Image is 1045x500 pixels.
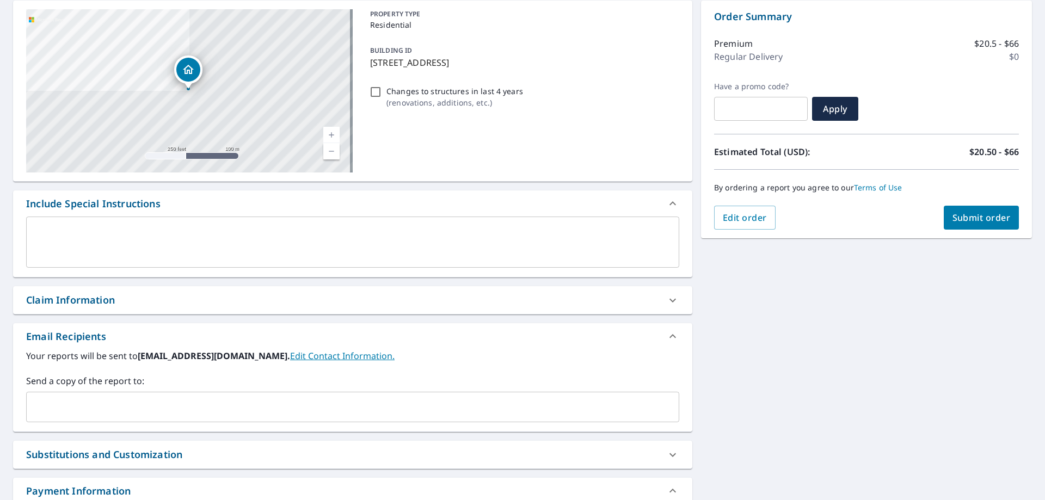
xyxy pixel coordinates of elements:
a: EditContactInfo [290,350,395,362]
button: Submit order [944,206,1019,230]
p: Order Summary [714,9,1019,24]
p: Estimated Total (USD): [714,145,866,158]
div: Claim Information [26,293,115,307]
span: Submit order [952,212,1011,224]
a: Current Level 17, Zoom In [323,127,340,143]
p: Regular Delivery [714,50,783,63]
p: [STREET_ADDRESS] [370,56,675,69]
div: Email Recipients [13,323,692,349]
button: Apply [812,97,858,121]
p: Premium [714,37,753,50]
div: Substitutions and Customization [13,441,692,468]
p: ( renovations, additions, etc. ) [386,97,523,108]
a: Current Level 17, Zoom Out [323,143,340,159]
p: Residential [370,19,675,30]
div: Claim Information [13,286,692,314]
label: Send a copy of the report to: [26,374,679,387]
span: Edit order [723,212,767,224]
div: Dropped pin, building 1, Residential property, 29210 Cedarwood Dr Shenandoah, TX 77381 [174,55,202,89]
a: Terms of Use [854,182,902,193]
p: By ordering a report you agree to our [714,183,1019,193]
div: Include Special Instructions [26,196,161,211]
div: Payment Information [26,484,131,498]
p: Changes to structures in last 4 years [386,85,523,97]
p: $20.50 - $66 [969,145,1019,158]
label: Have a promo code? [714,82,808,91]
p: PROPERTY TYPE [370,9,675,19]
p: BUILDING ID [370,46,412,55]
button: Edit order [714,206,776,230]
div: Substitutions and Customization [26,447,182,462]
label: Your reports will be sent to [26,349,679,362]
p: $0 [1009,50,1019,63]
b: [EMAIL_ADDRESS][DOMAIN_NAME]. [138,350,290,362]
div: Include Special Instructions [13,190,692,217]
div: Email Recipients [26,329,106,344]
p: $20.5 - $66 [974,37,1019,50]
span: Apply [821,103,850,115]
